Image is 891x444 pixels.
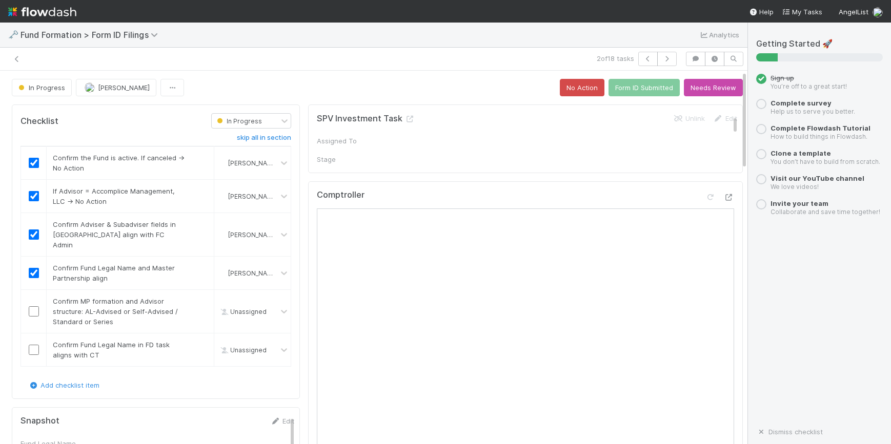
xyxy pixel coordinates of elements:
span: Unassigned [218,308,267,315]
span: Confirm Adviser & Subadviser fields in [GEOGRAPHIC_DATA] align with FC Admin [53,220,176,249]
a: Visit our YouTube channel [771,174,864,182]
span: Sign up [771,74,794,82]
span: Confirm MP formation and Advisor structure: AL-Advised or Self-Advised / Standard or Series [53,297,178,326]
span: [PERSON_NAME] [228,193,278,200]
a: Unlink [673,114,705,122]
img: avatar_7d33b4c2-6dd7-4bf3-9761-6f087fa0f5c6.png [85,82,95,93]
span: Confirm Fund Legal Name in FD task aligns with CT [53,341,170,359]
img: avatar_7d33b4c2-6dd7-4bf3-9761-6f087fa0f5c6.png [218,159,227,167]
span: In Progress [215,117,262,125]
button: No Action [560,79,604,96]
img: avatar_7d33b4c2-6dd7-4bf3-9761-6f087fa0f5c6.png [218,192,227,200]
a: My Tasks [782,7,822,17]
span: Fund Formation > Form ID Filings [21,30,163,40]
span: Confirm the Fund is active. If canceled → No Action [53,154,185,172]
button: In Progress [12,79,72,96]
span: Unassigned [218,346,267,354]
small: Help us to serve you better. [771,108,855,115]
div: Stage [317,154,394,164]
h6: skip all in section [237,134,291,142]
span: [PERSON_NAME] [228,159,278,167]
div: Help [749,7,774,17]
h5: Checklist [21,116,58,126]
a: Edit [270,417,294,425]
small: You’re off to a great start! [771,82,847,90]
small: Collaborate and save time together! [771,208,880,216]
span: Confirm Fund Legal Name and Master Partnership align [53,264,175,282]
div: Assigned To [317,136,394,146]
span: 2 of 18 tasks [597,53,634,64]
img: avatar_7d33b4c2-6dd7-4bf3-9761-6f087fa0f5c6.png [873,7,883,17]
span: [PERSON_NAME] [228,269,278,277]
a: Add checklist item [28,381,99,389]
a: Analytics [699,29,739,41]
a: Edit [713,114,737,122]
img: avatar_7d33b4c2-6dd7-4bf3-9761-6f087fa0f5c6.png [218,230,227,239]
small: How to build things in Flowdash. [771,133,867,140]
span: In Progress [16,83,65,92]
a: Clone a template [771,149,831,157]
span: If Advisor = Accomplice Management, LLC → No Action [53,187,175,205]
h5: Getting Started 🚀 [756,39,883,49]
button: [PERSON_NAME] [76,79,156,96]
span: 🗝️ [8,30,18,39]
img: logo-inverted-e16ddd16eac7371096b0.svg [8,3,76,20]
small: You don’t have to build from scratch. [771,158,880,165]
img: avatar_7d33b4c2-6dd7-4bf3-9761-6f087fa0f5c6.png [218,269,227,277]
a: Invite your team [771,199,828,207]
button: Needs Review [684,79,743,96]
span: My Tasks [782,8,822,16]
h5: Comptroller [317,190,364,200]
a: skip all in section [237,134,291,146]
h5: Snapshot [21,416,59,426]
h5: SPV Investment Task [317,114,415,124]
a: Dismiss checklist [756,428,823,436]
button: Form ID Submitted [609,79,680,96]
span: [PERSON_NAME] [98,83,150,92]
a: Complete survey [771,99,832,107]
span: [PERSON_NAME] [228,231,278,239]
a: Complete Flowdash Tutorial [771,124,870,132]
span: AngelList [839,8,868,16]
small: We love videos! [771,183,819,191]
